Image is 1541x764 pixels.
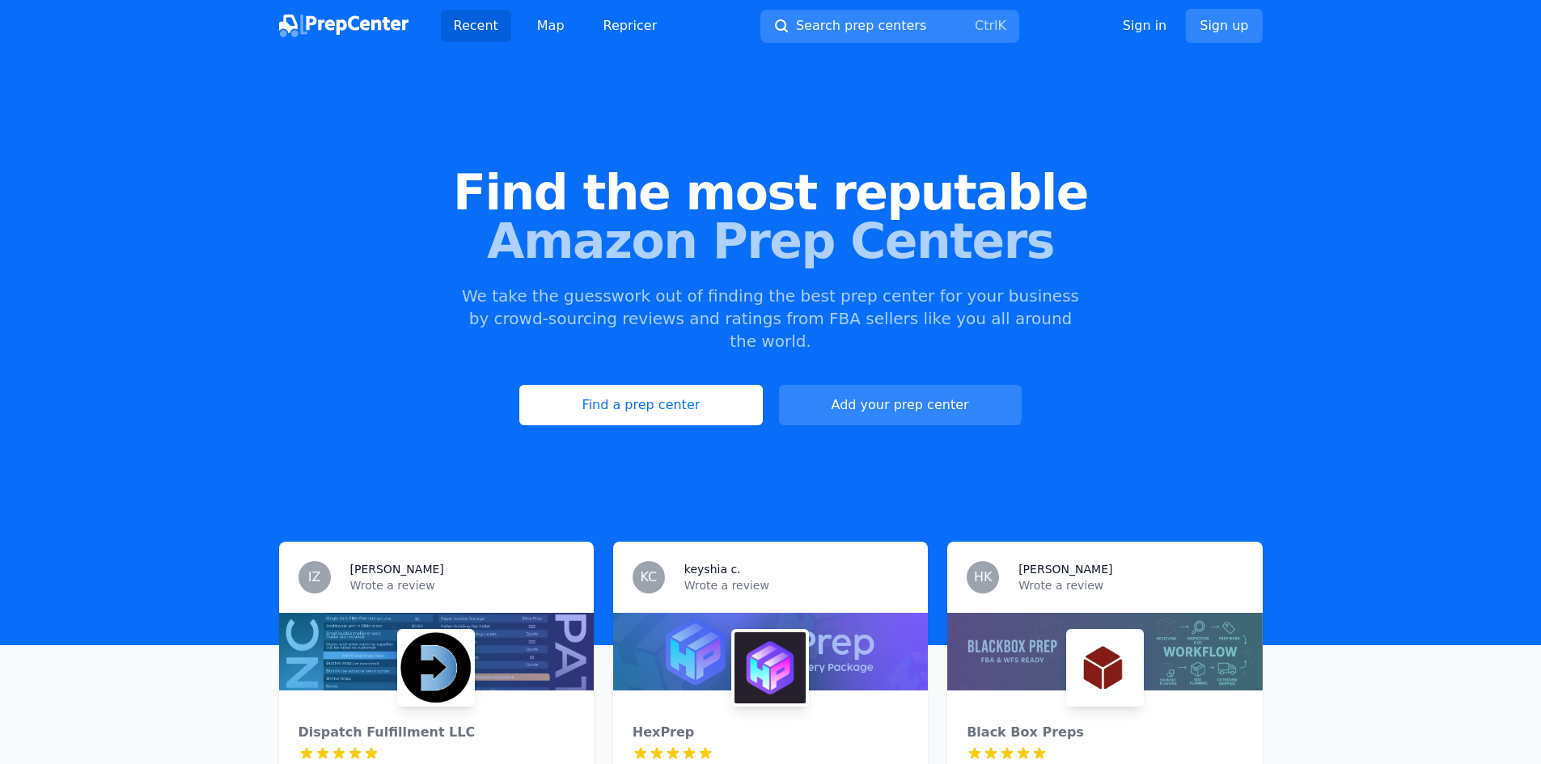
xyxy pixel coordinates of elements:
[796,16,926,36] span: Search prep centers
[760,10,1019,43] button: Search prep centersCtrlK
[308,571,321,584] span: IZ
[1186,9,1262,43] a: Sign up
[1123,16,1167,36] a: Sign in
[1018,577,1243,593] p: Wrote a review
[460,285,1082,352] p: We take the guesswork out of finding the best prep center for your business by crowd-sourcing rev...
[524,10,578,42] a: Map
[684,561,741,577] h3: keyshia c.
[779,385,1022,425] a: Add your prep center
[975,18,997,33] kbd: Ctrl
[26,168,1515,217] span: Find the most reputable
[279,15,409,37] img: PrepCenter
[400,632,472,703] img: Dispatch Fulfillment LLC
[519,385,762,425] a: Find a prep center
[684,577,908,593] p: Wrote a review
[350,577,574,593] p: Wrote a review
[441,10,511,42] a: Recent
[997,18,1006,33] kbd: K
[974,571,993,584] span: HK
[298,723,574,742] div: Dispatch Fulfillment LLC
[735,632,806,703] img: HexPrep
[640,571,657,584] span: KC
[591,10,671,42] a: Repricer
[967,723,1243,742] div: Black Box Preps
[1018,561,1112,577] h3: [PERSON_NAME]
[350,561,444,577] h3: [PERSON_NAME]
[1069,632,1141,703] img: Black Box Preps
[633,723,908,742] div: HexPrep
[26,217,1515,265] span: Amazon Prep Centers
